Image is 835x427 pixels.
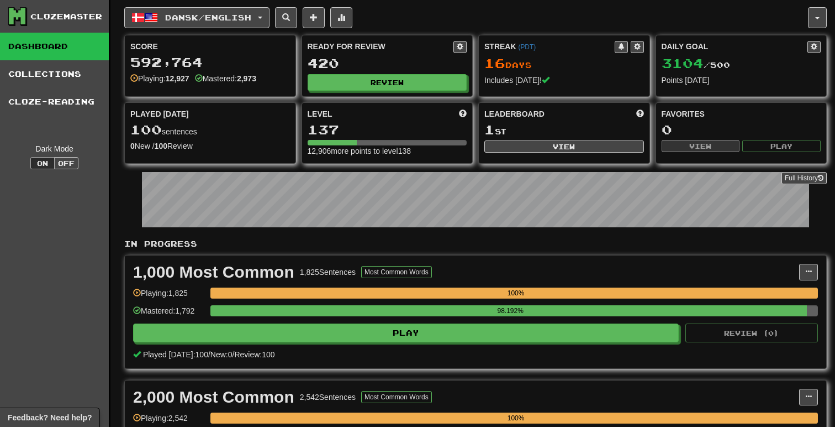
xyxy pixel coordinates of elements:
div: Includes [DATE]! [484,75,644,86]
button: Most Common Words [361,391,432,403]
div: Clozemaster [30,11,102,22]
span: Played [DATE]: 100 [143,350,208,359]
div: Favorites [662,108,821,119]
div: 1,825 Sentences [300,267,356,278]
div: 2,542 Sentences [300,392,356,403]
span: Dansk / English [165,13,251,22]
button: More stats [330,7,352,28]
strong: 0 [130,142,135,150]
span: / [208,350,210,359]
button: Review (0) [685,324,818,342]
div: 137 [308,123,467,137]
span: Played [DATE] [130,108,189,119]
p: In Progress [124,238,827,249]
button: Play [742,140,821,152]
div: Day s [484,56,644,71]
span: / 500 [662,60,730,70]
button: Search sentences [275,7,297,28]
button: Play [133,324,679,342]
div: New / Review [130,140,290,152]
span: 3104 [662,55,704,71]
div: 0 [662,123,821,137]
div: sentences [130,123,290,137]
strong: 100 [155,142,167,150]
button: Add sentence to collection [303,7,325,28]
div: 100% [214,413,818,424]
div: 592,764 [130,55,290,69]
button: View [484,140,644,153]
div: 100% [214,288,818,299]
span: 100 [130,122,162,137]
strong: 2,973 [237,74,256,83]
span: New: 0 [210,350,232,359]
button: On [30,157,55,169]
a: Full History [781,172,827,184]
span: 16 [484,55,505,71]
span: This week in points, UTC [636,108,644,119]
div: Score [130,41,290,52]
div: Dark Mode [8,143,101,154]
div: Points [DATE] [662,75,821,86]
div: 2,000 Most Common [133,389,294,405]
div: Streak [484,41,615,52]
button: Off [54,157,78,169]
div: 1,000 Most Common [133,264,294,280]
button: Most Common Words [361,266,432,278]
span: Review: 100 [234,350,274,359]
span: Open feedback widget [8,412,92,423]
span: Level [308,108,332,119]
div: 12,906 more points to level 138 [308,145,467,157]
div: Playing: 1,825 [133,288,205,306]
div: st [484,123,644,137]
strong: 12,927 [166,74,189,83]
button: Review [308,74,467,91]
div: 98.192% [214,305,807,316]
div: Playing: [130,73,189,84]
div: Daily Goal [662,41,808,53]
div: Mastered: 1,792 [133,305,205,324]
span: 1 [484,122,495,137]
span: Leaderboard [484,108,545,119]
a: (PDT) [518,43,536,51]
div: Ready for Review [308,41,454,52]
span: / [232,350,235,359]
button: View [662,140,740,152]
div: Mastered: [195,73,256,84]
div: 420 [308,56,467,70]
span: Score more points to level up [459,108,467,119]
button: Dansk/English [124,7,269,28]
